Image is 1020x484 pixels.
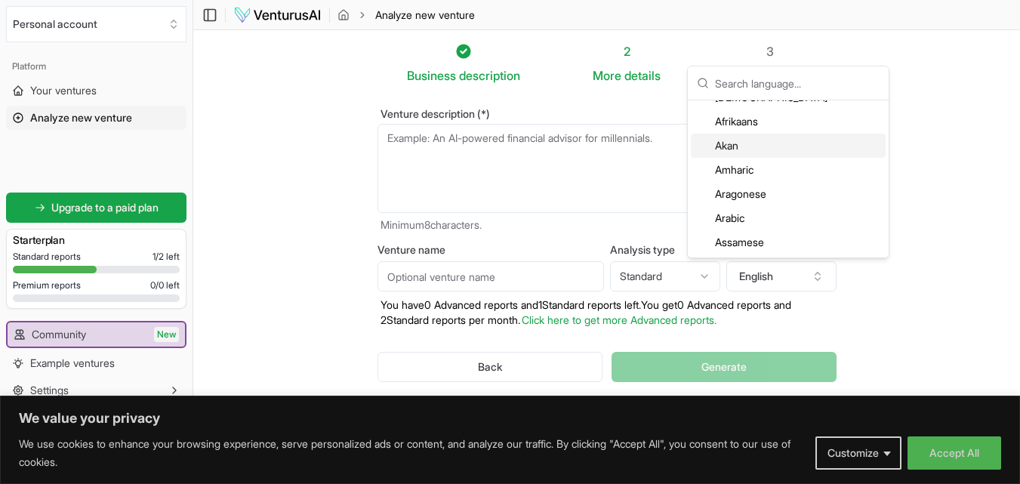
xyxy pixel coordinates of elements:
nav: breadcrumb [337,8,475,23]
p: You have 0 Advanced reports and 1 Standard reports left. Y ou get 0 Advanced reports and 2 Standa... [377,297,837,328]
a: Your ventures [6,79,186,103]
div: Afrikaans [691,109,886,134]
div: Akan [691,134,886,158]
span: 1 / 2 left [153,251,180,263]
p: We value your privacy [19,409,1001,427]
a: CommunityNew [8,322,185,347]
span: New [154,327,179,342]
span: Analyze new venture [375,8,475,23]
span: Minimum 8 characters. [381,217,482,233]
input: Optional venture name [377,261,604,291]
button: Customize [815,436,901,470]
span: Your ventures [30,83,97,98]
span: details [624,68,661,83]
label: Venture name [377,245,604,255]
span: Community [32,327,86,342]
button: Select an organization [6,6,186,42]
input: Search language... [715,66,880,100]
button: English [726,261,837,291]
div: Amharic [691,158,886,182]
a: Click here to get more Advanced reports. [522,313,716,326]
div: Avaric [691,254,886,279]
div: Arabic [691,206,886,230]
div: 2 [593,42,661,60]
span: Analyze new venture [30,110,132,125]
button: Accept All [908,436,1001,470]
span: Premium reports [13,279,81,291]
span: Settings [30,383,69,398]
span: description [459,68,520,83]
span: Upgrade to a paid plan [51,200,159,215]
a: Example ventures [6,351,186,375]
p: We use cookies to enhance your browsing experience, serve personalized ads or content, and analyz... [19,435,804,471]
div: Assamese [691,230,886,254]
a: Analyze new venture [6,106,186,130]
label: Venture description (*) [377,109,837,119]
button: Settings [6,378,186,402]
button: Back [377,352,603,382]
span: Business [407,66,456,85]
span: More [593,66,621,85]
div: 3 [733,42,806,60]
img: logo [233,6,322,24]
div: Aragonese [691,182,886,206]
span: 0 / 0 left [150,279,180,291]
span: Standard reports [13,251,81,263]
h3: Starter plan [13,233,180,248]
a: Upgrade to a paid plan [6,193,186,223]
span: Example ventures [30,356,115,371]
label: Analysis type [610,245,720,255]
div: Platform [6,54,186,79]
